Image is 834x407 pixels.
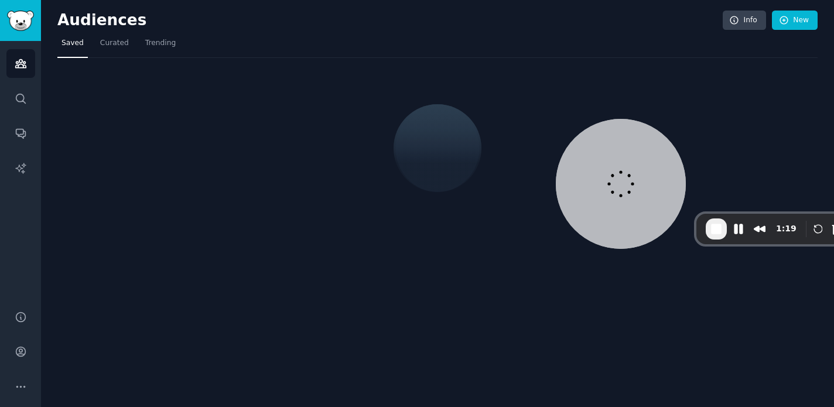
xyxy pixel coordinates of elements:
a: Info [723,11,766,30]
span: Trending [145,38,176,49]
img: GummySearch logo [7,11,34,31]
a: Saved [57,34,88,58]
a: Trending [141,34,180,58]
span: Curated [100,38,129,49]
a: New [772,11,818,30]
a: Curated [96,34,133,58]
span: Saved [61,38,84,49]
h2: Audiences [57,11,723,30]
